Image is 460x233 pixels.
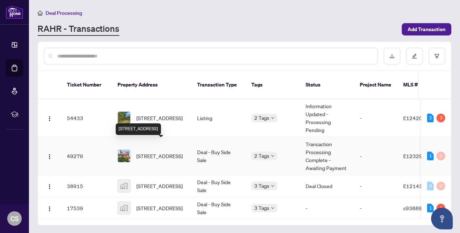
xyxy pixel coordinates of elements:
[254,114,269,122] span: 2 Tags
[118,112,130,124] img: thumbnail-img
[429,48,445,64] button: filter
[354,71,397,99] th: Project Name
[427,152,434,160] div: 1
[354,99,397,137] td: -
[300,197,354,219] td: -
[434,54,439,59] span: filter
[118,180,130,192] img: thumbnail-img
[403,183,432,189] span: E12143404
[254,204,269,212] span: 3 Tags
[406,48,423,64] button: edit
[427,204,434,212] div: 1
[38,10,43,16] span: home
[47,116,52,122] img: Logo
[271,154,274,158] span: down
[136,182,183,190] span: [STREET_ADDRESS]
[6,5,23,19] img: logo
[271,184,274,188] span: down
[431,208,453,229] button: Open asap
[61,99,112,137] td: 54433
[136,204,183,212] span: [STREET_ADDRESS]
[354,197,397,219] td: -
[136,114,183,122] span: [STREET_ADDRESS]
[47,184,52,190] img: Logo
[191,137,246,175] td: Deal - Buy Side Sale
[112,71,191,99] th: Property Address
[118,202,130,214] img: thumbnail-img
[61,137,112,175] td: 49276
[427,182,434,190] div: 0
[191,197,246,219] td: Deal - Buy Side Sale
[397,71,441,99] th: MLS #
[47,206,52,212] img: Logo
[191,99,246,137] td: Listing
[436,114,445,122] div: 3
[44,202,55,214] button: Logo
[10,213,19,224] span: CS
[408,24,446,35] span: Add Transaction
[427,114,434,122] div: 2
[384,48,400,64] button: download
[61,71,112,99] th: Ticket Number
[246,71,300,99] th: Tags
[300,71,354,99] th: Status
[389,54,395,59] span: download
[271,206,274,210] span: down
[38,23,119,36] a: RAHR - Transactions
[61,197,112,219] td: 17539
[47,154,52,160] img: Logo
[191,71,246,99] th: Transaction Type
[254,152,269,160] span: 2 Tags
[436,182,445,190] div: 0
[44,112,55,124] button: Logo
[191,175,246,197] td: Deal - Buy Side Sale
[354,137,397,175] td: -
[403,205,429,211] span: c9388971
[254,182,269,190] span: 3 Tags
[403,115,432,121] span: E12420676
[136,152,183,160] span: [STREET_ADDRESS]
[354,175,397,197] td: -
[412,54,417,59] span: edit
[44,180,55,192] button: Logo
[436,152,445,160] div: 0
[300,99,354,137] td: Information Updated - Processing Pending
[116,123,161,135] div: [STREET_ADDRESS]
[300,137,354,175] td: Transaction Processing Complete - Awaiting Payment
[61,175,112,197] td: 38915
[300,175,354,197] td: Deal Closed
[44,150,55,162] button: Logo
[403,153,432,159] span: E12329510
[46,10,82,16] span: Deal Processing
[402,23,451,35] button: Add Transaction
[271,116,274,120] span: down
[436,204,445,212] div: 1
[118,150,130,162] img: thumbnail-img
